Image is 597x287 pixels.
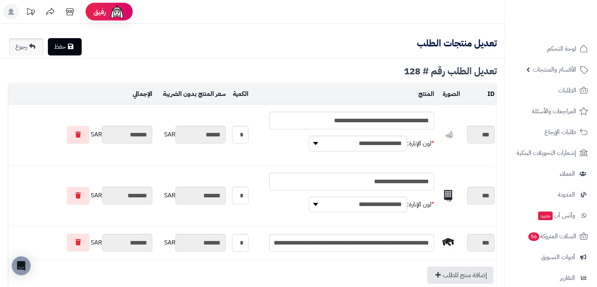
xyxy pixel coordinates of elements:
span: طلبات الإرجاع [544,127,576,138]
td: سعر المنتج بدون الضريبة [154,83,228,105]
td: المنتج [250,83,436,105]
span: المدونة [558,189,575,200]
a: إشعارات التحويلات البنكية [510,143,592,162]
span: الطلبات [558,85,576,96]
span: إشعارات التحويلات البنكية [517,147,576,158]
span: 56 [528,232,539,241]
span: السلات المتروكة [528,231,576,242]
td: لون الإنارة: [407,129,434,158]
td: لون الإنارة: [407,190,434,219]
div: SAR [10,234,152,252]
div: SAR [10,126,152,144]
td: ID [462,83,497,105]
a: تحديثات المنصة [21,4,40,22]
img: 1718265238-1632-40x40.jpg [440,235,456,250]
div: SAR [156,187,226,204]
span: رفيق [93,7,106,17]
span: أدوات التسويق [541,252,575,263]
a: لوحة التحكم [510,39,592,58]
a: طلبات الإرجاع [510,123,592,142]
img: ai-face.png [109,4,125,20]
div: Open Intercom Messenger [12,256,31,275]
span: وآتس آب [537,210,575,221]
span: لوحة التحكم [547,43,576,54]
span: جديد [538,212,553,220]
span: المراجعات والأسئلة [532,106,576,117]
div: تعديل الطلب رقم # 128 [8,66,497,76]
img: 1738051077-50fsl-40x40.png [440,188,456,204]
a: رجوع [9,38,44,55]
a: العملاء [510,164,592,183]
a: المراجعات والأسئلة [510,102,592,121]
div: SAR [10,187,152,205]
span: التقارير [560,272,575,283]
span: الأقسام والمنتجات [533,64,576,75]
a: الطلبات [510,81,592,100]
a: أدوات التسويق [510,248,592,267]
a: السلات المتروكة56 [510,227,592,246]
img: 1719385909-Kray-1063-40x40.png [442,127,456,143]
div: SAR [156,234,226,252]
a: وآتس آبجديد [510,206,592,225]
b: تعديل منتجات الطلب [417,36,497,50]
td: الكمية [228,83,250,105]
td: الصورة [436,83,462,105]
a: حفظ [48,38,82,55]
a: المدونة [510,185,592,204]
td: الإجمالي [8,83,154,105]
span: العملاء [560,168,575,179]
div: SAR [156,126,226,143]
a: إضافة منتج للطلب [427,267,493,284]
